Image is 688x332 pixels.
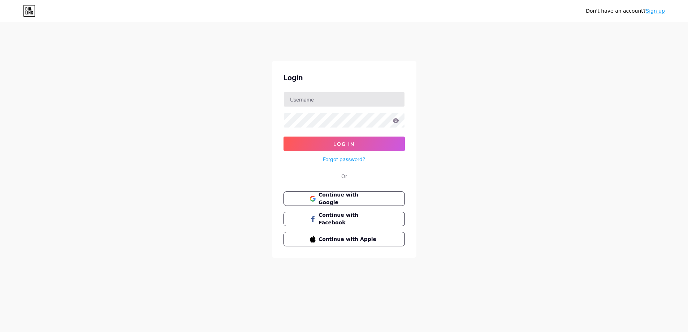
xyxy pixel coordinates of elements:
button: Continue with Google [284,191,405,206]
span: Continue with Google [319,191,378,206]
span: Log In [333,141,355,147]
span: Continue with Apple [319,236,378,243]
div: Or [341,172,347,180]
a: Sign up [646,8,665,14]
button: Continue with Apple [284,232,405,246]
div: Login [284,72,405,83]
span: Continue with Facebook [319,211,378,227]
a: Forgot password? [323,155,365,163]
input: Username [284,92,404,107]
div: Don't have an account? [586,7,665,15]
button: Continue with Facebook [284,212,405,226]
button: Log In [284,137,405,151]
